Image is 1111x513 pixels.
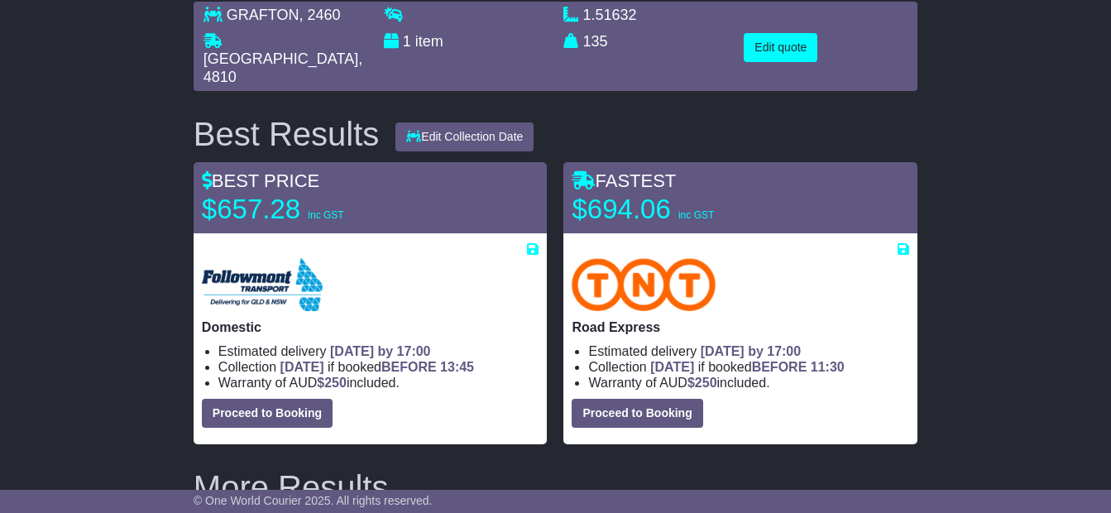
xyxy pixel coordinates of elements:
[330,344,431,358] span: [DATE] by 17:00
[572,170,676,191] span: FASTEST
[811,360,845,374] span: 11:30
[194,494,433,507] span: © One World Courier 2025. All rights reserved.
[403,33,411,50] span: 1
[324,376,347,390] span: 250
[588,359,909,375] li: Collection
[744,33,817,62] button: Edit quote
[583,7,637,23] span: 1.51632
[572,258,716,311] img: TNT Domestic: Road Express
[572,399,702,428] button: Proceed to Booking
[415,33,443,50] span: item
[678,209,714,221] span: inc GST
[185,116,388,152] div: Best Results
[687,376,717,390] span: $
[701,344,802,358] span: [DATE] by 17:00
[395,122,534,151] button: Edit Collection Date
[227,7,299,23] span: GRAFTON
[695,376,717,390] span: 250
[218,343,539,359] li: Estimated delivery
[202,319,539,335] p: Domestic
[218,359,539,375] li: Collection
[204,50,362,85] span: , 4810
[194,469,917,506] h2: More Results
[280,360,324,374] span: [DATE]
[588,343,909,359] li: Estimated delivery
[572,193,778,226] p: $694.06
[202,170,319,191] span: BEST PRICE
[202,193,409,226] p: $657.28
[299,7,341,23] span: , 2460
[308,209,343,221] span: inc GST
[202,399,333,428] button: Proceed to Booking
[381,360,437,374] span: BEFORE
[218,375,539,391] li: Warranty of AUD included.
[583,33,608,50] span: 135
[650,360,694,374] span: [DATE]
[202,258,323,311] img: Followmont Transport: Domestic
[588,375,909,391] li: Warranty of AUD included.
[204,50,358,67] span: [GEOGRAPHIC_DATA]
[572,319,909,335] p: Road Express
[317,376,347,390] span: $
[440,360,474,374] span: 13:45
[650,360,844,374] span: if booked
[752,360,807,374] span: BEFORE
[280,360,474,374] span: if booked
